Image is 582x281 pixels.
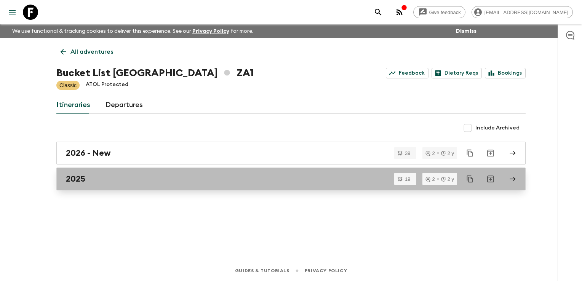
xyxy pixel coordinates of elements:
div: 2 y [441,151,454,156]
a: Dietary Reqs [432,68,482,78]
a: Privacy Policy [192,29,229,34]
p: Classic [59,81,77,89]
a: Feedback [386,68,429,78]
div: 2 [425,177,435,182]
button: Archive [483,145,498,161]
button: Archive [483,171,498,187]
a: Give feedback [413,6,465,18]
p: ATOL Protected [86,81,128,90]
div: [EMAIL_ADDRESS][DOMAIN_NAME] [472,6,573,18]
a: Departures [106,96,143,114]
h2: 2025 [66,174,85,184]
button: search adventures [371,5,386,20]
a: 2026 - New [56,142,526,164]
span: Give feedback [425,10,465,15]
button: Duplicate [463,172,477,186]
span: 39 [400,151,415,156]
div: 2 [425,151,435,156]
button: Duplicate [463,146,477,160]
p: All adventures [70,47,113,56]
button: Dismiss [454,26,478,37]
div: 2 y [441,177,454,182]
span: Include Archived [475,124,520,132]
a: Itineraries [56,96,90,114]
a: Privacy Policy [305,267,347,275]
h2: 2026 - New [66,148,111,158]
a: Bookings [485,68,526,78]
button: menu [5,5,20,20]
span: 19 [400,177,415,182]
p: We use functional & tracking cookies to deliver this experience. See our for more. [9,24,256,38]
span: [EMAIL_ADDRESS][DOMAIN_NAME] [480,10,572,15]
h1: Bucket List [GEOGRAPHIC_DATA] ZA1 [56,65,254,81]
a: All adventures [56,44,117,59]
a: 2025 [56,168,526,190]
a: Guides & Tutorials [235,267,289,275]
